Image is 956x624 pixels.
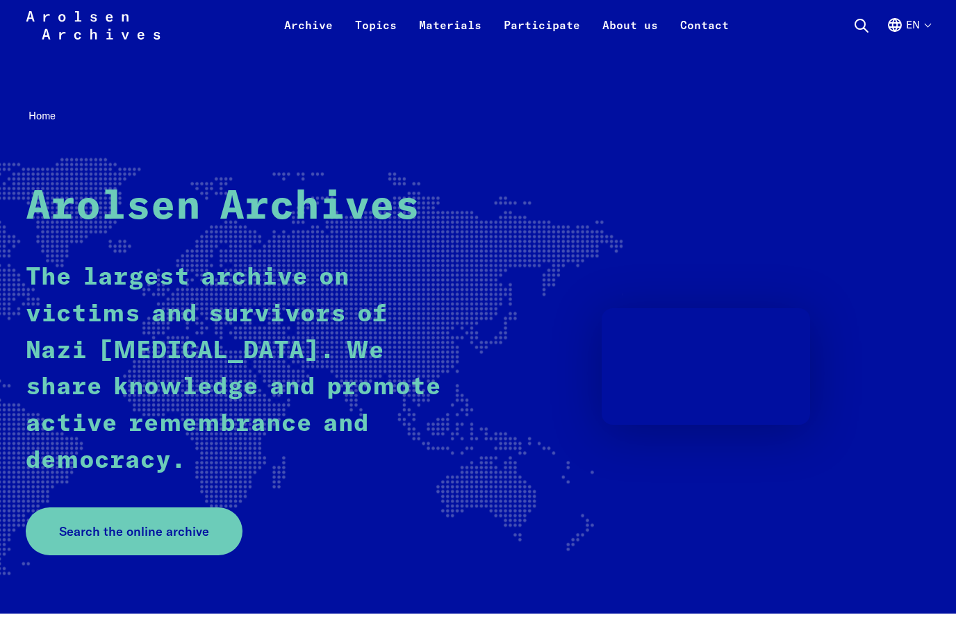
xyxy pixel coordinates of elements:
[26,507,242,555] a: Search the online archive
[669,17,740,50] a: Contact
[273,17,344,50] a: Archive
[26,260,454,479] p: The largest archive on victims and survivors of Nazi [MEDICAL_DATA]. We share knowledge and promo...
[59,522,209,541] span: Search the online archive
[408,17,493,50] a: Materials
[273,8,740,42] nav: Primary
[591,17,669,50] a: About us
[887,17,930,50] button: English, language selection
[344,17,408,50] a: Topics
[493,17,591,50] a: Participate
[26,106,930,126] nav: Breadcrumb
[28,109,56,122] span: Home
[26,187,420,228] strong: Arolsen Archives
